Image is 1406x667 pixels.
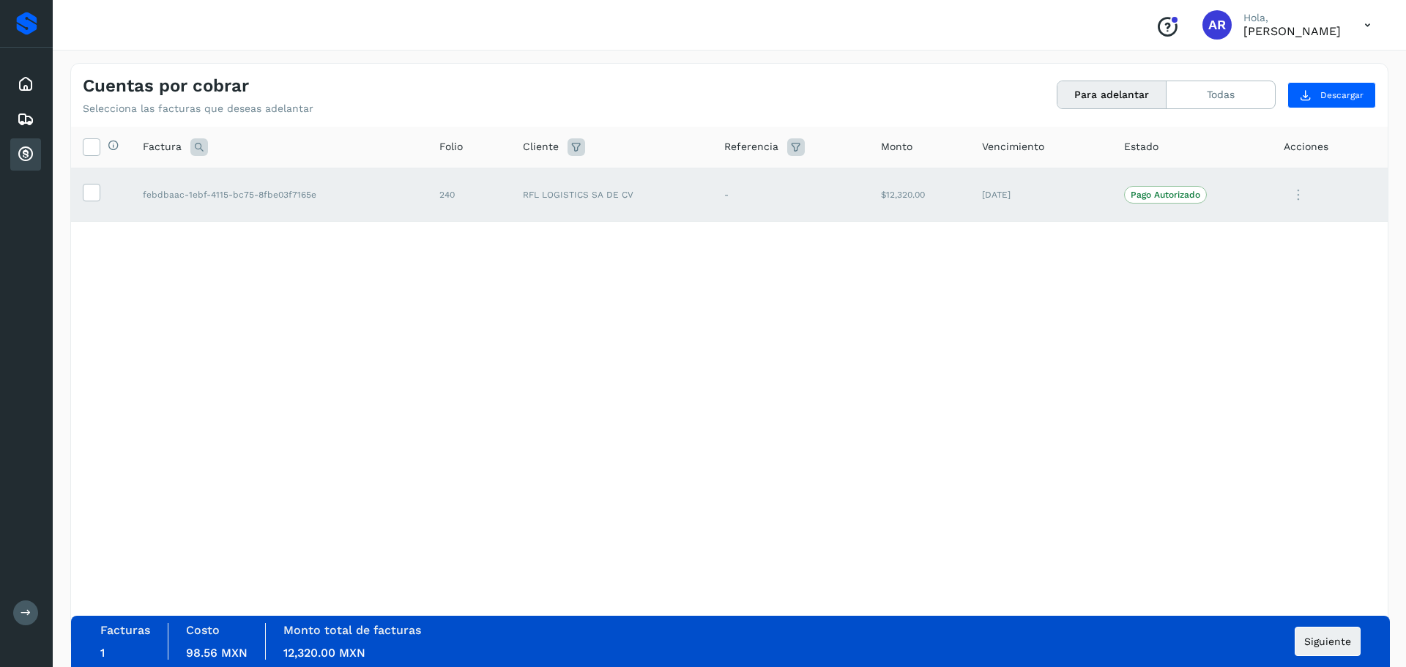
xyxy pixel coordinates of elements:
div: Embarques [10,103,41,135]
h4: Cuentas por cobrar [83,75,249,97]
span: Descargar [1320,89,1364,102]
td: $12,320.00 [869,168,970,222]
span: Siguiente [1304,636,1351,646]
td: 240 [428,168,511,222]
td: - [713,168,869,222]
span: Monto [881,139,912,154]
span: Acciones [1284,139,1328,154]
button: Siguiente [1295,627,1361,656]
span: Vencimiento [982,139,1044,154]
span: Referencia [724,139,778,154]
p: Pago Autorizado [1131,190,1200,200]
button: Para adelantar [1057,81,1167,108]
label: Costo [186,623,220,637]
span: 12,320.00 MXN [283,646,365,660]
label: Facturas [100,623,150,637]
td: febdbaac-1ebf-4115-bc75-8fbe03f7165e [131,168,428,222]
span: Factura [143,139,182,154]
div: Inicio [10,68,41,100]
label: Monto total de facturas [283,623,421,637]
td: [DATE] [970,168,1112,222]
p: ARMANDO RAMIREZ VAZQUEZ [1243,24,1341,38]
button: Todas [1167,81,1275,108]
span: Cliente [523,139,559,154]
button: Descargar [1287,82,1376,108]
span: 98.56 MXN [186,646,248,660]
span: Estado [1124,139,1158,154]
td: RFL LOGISTICS SA DE CV [511,168,713,222]
span: Folio [439,139,463,154]
p: Selecciona las facturas que deseas adelantar [83,103,313,115]
div: Cuentas por cobrar [10,138,41,171]
span: 1 [100,646,105,660]
p: Hola, [1243,12,1341,24]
